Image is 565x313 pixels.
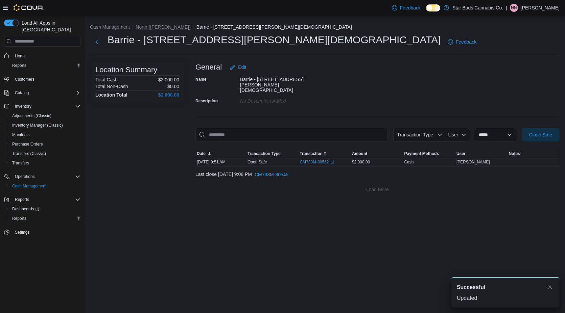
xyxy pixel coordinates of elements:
span: Dashboards [12,206,39,212]
button: Settings [1,227,83,237]
span: Settings [12,228,80,236]
button: Operations [1,172,83,181]
button: Transfers (Classic) [7,149,83,158]
div: Nickolas Nixon [510,4,518,12]
button: Operations [12,173,38,181]
a: Home [12,52,28,60]
button: Inventory [1,102,83,111]
span: Adjustments (Classic) [9,112,80,120]
span: Transfers (Classic) [12,151,46,156]
h4: $2,000.00 [158,92,179,98]
button: Edit [227,60,249,74]
a: Cash Management [9,182,49,190]
h1: Barrie - [STREET_ADDRESS][PERSON_NAME][DEMOGRAPHIC_DATA] [108,33,441,47]
a: Purchase Orders [9,140,46,148]
p: Open Safe [248,159,267,165]
span: Reports [12,63,26,68]
button: Next [90,35,103,49]
span: Load More [366,186,389,193]
p: $2,000.00 [158,77,179,82]
span: Notes [509,151,520,156]
span: [PERSON_NAME] [456,159,490,165]
span: Reports [12,216,26,221]
button: Transaction # [299,150,351,158]
button: Transaction Type [246,150,299,158]
span: User [456,151,466,156]
button: Cash Management [90,24,130,30]
span: Transaction # [300,151,326,156]
span: Edit [238,64,246,71]
label: Name [195,77,207,82]
span: Customers [15,77,34,82]
div: [DATE] 9:51 AM [195,158,246,166]
div: Notification [457,283,554,291]
span: Reports [9,61,80,70]
span: Catalog [15,90,29,96]
a: Transfers [9,159,32,167]
label: Description [195,98,218,104]
span: Transaction Type [397,132,433,137]
span: Payment Methods [404,151,439,156]
p: [PERSON_NAME] [521,4,560,12]
button: Reports [1,195,83,204]
button: Inventory Manager (Classic) [7,121,83,130]
button: Manifests [7,130,83,139]
span: Cash Management [9,182,80,190]
a: Reports [9,61,29,70]
button: Cash Management [7,181,83,191]
button: Customers [1,74,83,84]
span: Inventory [12,102,80,110]
h6: Total Cash [95,77,118,82]
a: Dashboards [9,205,42,213]
span: Transfers (Classic) [9,150,80,158]
span: Manifests [12,132,29,137]
nav: An example of EuiBreadcrumbs [90,24,560,32]
button: Close Safe [522,128,560,141]
a: Dashboards [7,204,83,214]
span: Customers [12,75,80,83]
span: Adjustments (Classic) [12,113,51,119]
button: Reports [7,214,83,223]
span: Catalog [12,89,80,97]
button: Amount [351,150,403,158]
span: Reports [9,214,80,223]
p: | [506,4,507,12]
button: Home [1,51,83,60]
span: User [448,132,458,137]
button: Notes [508,150,560,158]
div: Barrie - [STREET_ADDRESS][PERSON_NAME][DEMOGRAPHIC_DATA] [240,74,331,93]
a: Reports [9,214,29,223]
a: Feedback [445,35,479,49]
span: Home [15,53,26,59]
button: Catalog [1,88,83,98]
button: Inventory [12,102,34,110]
span: Successful [457,283,485,291]
button: Reports [7,61,83,70]
span: Inventory Manager (Classic) [12,123,63,128]
button: Load More [195,183,560,196]
span: Manifests [9,131,80,139]
span: Amount [352,151,367,156]
span: Operations [15,174,35,179]
a: Transfers (Classic) [9,150,49,158]
span: Inventory [15,104,31,109]
a: Feedback [389,1,423,15]
div: No Description added [240,96,331,104]
span: Inventory Manager (Classic) [9,121,80,129]
span: Cash Management [12,183,46,189]
span: Transaction Type [248,151,281,156]
span: CM733M-80545 [255,171,288,178]
span: Reports [12,195,80,204]
button: Barrie - [STREET_ADDRESS][PERSON_NAME][DEMOGRAPHIC_DATA] [196,24,352,30]
button: Date [195,150,246,158]
span: Feedback [400,4,421,11]
button: Catalog [12,89,31,97]
button: Adjustments (Classic) [7,111,83,121]
input: This is a search bar. As you type, the results lower in the page will automatically filter. [195,128,388,141]
p: $0.00 [167,84,179,89]
h4: Location Total [95,92,127,98]
button: Reports [12,195,32,204]
span: Dashboards [9,205,80,213]
svg: External link [330,160,334,164]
